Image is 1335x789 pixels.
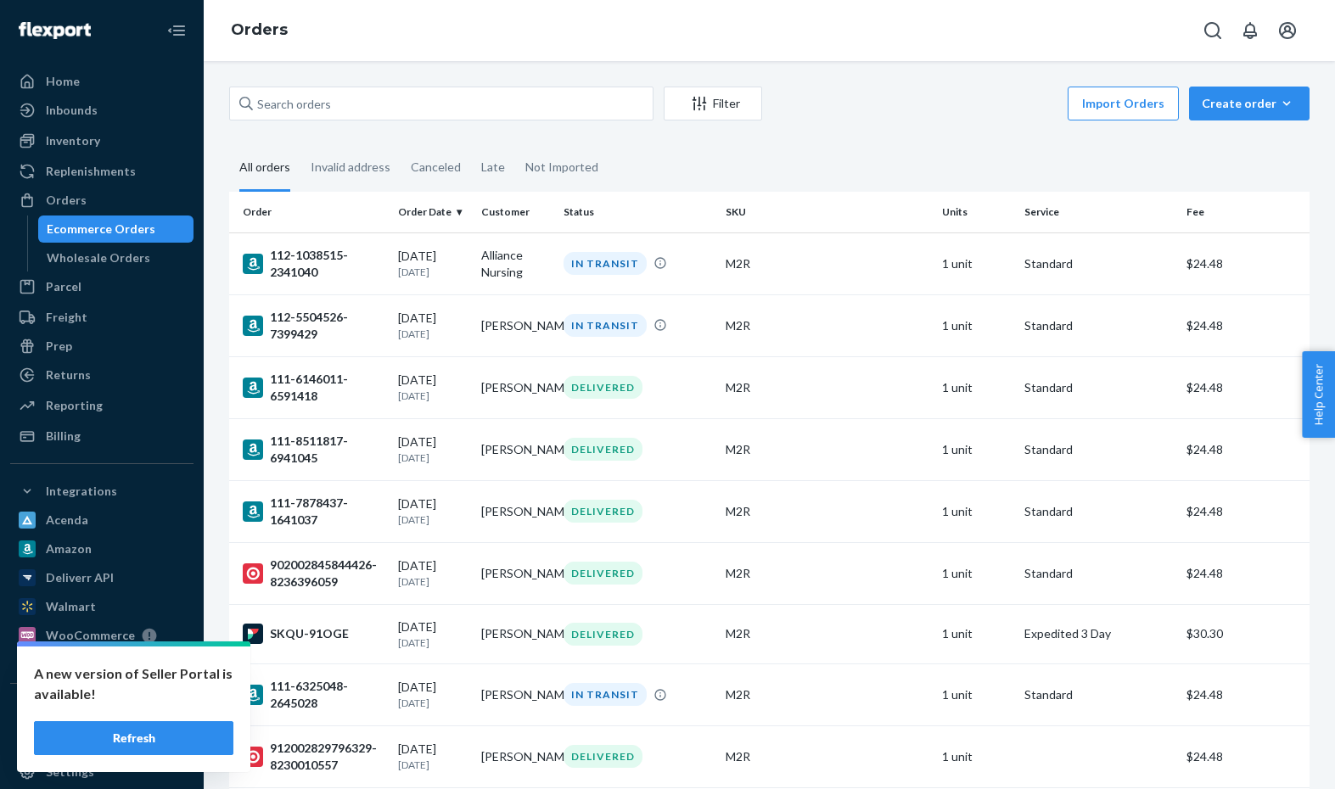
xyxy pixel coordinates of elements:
a: Parcel [10,273,194,300]
p: Standard [1024,379,1173,396]
p: Standard [1024,255,1173,272]
div: 112-5504526-7399429 [243,309,384,343]
td: [PERSON_NAME] [474,725,558,787]
div: [DATE] [398,557,468,589]
div: [DATE] [398,679,468,710]
th: Status [557,192,719,232]
a: Returns [10,361,194,389]
div: DELIVERED [564,745,642,768]
a: Wholesale Orders [38,244,194,271]
div: M2R [726,686,928,703]
td: Alliance Nursing [474,232,558,294]
a: Prep [10,333,194,360]
div: WooCommerce [46,627,135,644]
div: M2R [726,379,928,396]
button: Open notifications [1233,14,1267,48]
div: IN TRANSIT [564,252,647,275]
button: Refresh [34,721,233,755]
button: Help Center [1302,351,1335,438]
div: DELIVERED [564,376,642,399]
a: Orders [231,20,288,39]
td: $30.30 [1180,604,1310,663]
td: 1 unit [935,604,1018,663]
p: [DATE] [398,450,468,465]
td: [PERSON_NAME] [474,480,558,542]
div: Home [46,73,80,90]
a: Walmart [10,593,194,620]
td: $24.48 [1180,725,1310,787]
div: M2R [726,748,928,765]
div: Reporting [46,397,103,414]
div: Wholesale Orders [47,249,150,266]
div: Walmart [46,598,96,615]
div: M2R [726,625,928,642]
a: WooCommerce [10,622,194,649]
div: Invalid address [311,145,390,189]
div: Settings [46,764,94,781]
a: Deliverr API [10,564,194,591]
div: Integrations [46,483,117,500]
td: $24.48 [1180,294,1310,356]
div: Freight [46,309,87,326]
td: 1 unit [935,480,1018,542]
td: [PERSON_NAME] [474,542,558,604]
div: [DATE] [398,618,468,650]
div: Prep [46,338,72,355]
th: Order Date [391,192,474,232]
div: Customer [481,204,551,219]
div: Replenishments [46,163,136,180]
a: Billing [10,422,194,450]
a: Inbounds [10,97,194,124]
div: Inventory [46,132,100,149]
div: All orders [239,145,290,192]
td: $24.48 [1180,663,1310,725]
td: 1 unit [935,418,1018,480]
div: DELIVERED [564,562,642,585]
div: DELIVERED [564,623,642,646]
button: Open Search Box [1196,14,1230,48]
div: 902002845844426-8236396059 [243,557,384,590]
div: IN TRANSIT [564,314,647,337]
input: Search orders [229,87,653,120]
button: Filter [664,87,762,120]
div: M2R [726,565,928,582]
td: [PERSON_NAME] [474,356,558,418]
a: Freight [10,304,194,331]
button: Close Navigation [160,14,194,48]
p: [DATE] [398,696,468,710]
td: [PERSON_NAME] [474,294,558,356]
div: Canceled [411,145,461,189]
p: Standard [1024,565,1173,582]
th: Units [935,192,1018,232]
div: Inbounds [46,102,98,119]
div: 111-7878437-1641037 [243,495,384,529]
div: Billing [46,428,81,445]
a: Ecommerce Orders [38,215,194,243]
p: [DATE] [398,389,468,403]
div: M2R [726,441,928,458]
td: [PERSON_NAME] [474,663,558,725]
td: $24.48 [1180,356,1310,418]
div: DELIVERED [564,500,642,523]
td: [PERSON_NAME] [474,604,558,663]
button: Import Orders [1068,87,1179,120]
td: [PERSON_NAME] [474,418,558,480]
div: [DATE] [398,310,468,341]
a: Replenishments [10,158,194,185]
p: Standard [1024,503,1173,520]
div: Orders [46,192,87,209]
p: [DATE] [398,758,468,772]
a: Inventory [10,127,194,154]
td: 1 unit [935,294,1018,356]
p: [DATE] [398,574,468,589]
p: Expedited 3 Day [1024,625,1173,642]
td: $24.48 [1180,542,1310,604]
a: Reporting [10,392,194,419]
div: Ecommerce Orders [47,221,155,238]
th: SKU [719,192,935,232]
td: $24.48 [1180,480,1310,542]
div: Create order [1202,95,1297,112]
div: Filter [665,95,761,112]
img: Flexport logo [19,22,91,39]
